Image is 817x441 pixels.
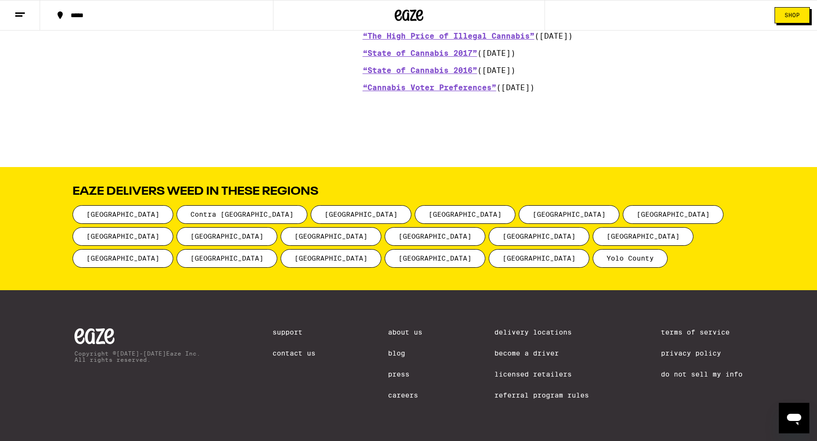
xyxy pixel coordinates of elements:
span: [GEOGRAPHIC_DATA] [73,249,173,268]
span: [GEOGRAPHIC_DATA] [73,205,173,224]
a: [GEOGRAPHIC_DATA] [177,232,281,240]
p: ([DATE]) [363,31,739,41]
a: [GEOGRAPHIC_DATA] [311,210,415,218]
p: Copyright © [DATE]-[DATE] Eaze Inc. All rights reserved. [74,350,200,363]
a: Shop [767,7,817,23]
a: [GEOGRAPHIC_DATA] [385,232,489,240]
a: [GEOGRAPHIC_DATA] [281,232,385,240]
a: [GEOGRAPHIC_DATA] [73,254,177,262]
a: [GEOGRAPHIC_DATA] [489,232,593,240]
span: [GEOGRAPHIC_DATA] [519,205,619,224]
a: “Cannabis Voter Preferences” [363,83,496,93]
a: About Us [388,328,422,336]
a: [GEOGRAPHIC_DATA] [489,254,593,262]
a: “State of Cannabis 2016” [363,66,477,75]
button: Shop [775,7,810,23]
a: [GEOGRAPHIC_DATA] [593,232,697,240]
span: [GEOGRAPHIC_DATA] [385,227,485,246]
span: [GEOGRAPHIC_DATA] [385,249,485,268]
a: Contact Us [272,349,315,357]
a: “State of Cannabis 2017” [363,49,477,58]
span: [GEOGRAPHIC_DATA] [177,227,277,246]
span: [GEOGRAPHIC_DATA] [489,227,589,246]
span: Shop [785,12,800,18]
a: Become a Driver [494,349,589,357]
a: [GEOGRAPHIC_DATA] [623,210,727,218]
a: [GEOGRAPHIC_DATA] [73,232,177,240]
span: [GEOGRAPHIC_DATA] [73,227,173,246]
a: Delivery Locations [494,328,589,336]
iframe: Button to launch messaging window, conversation in progress [779,403,809,433]
a: Terms of Service [661,328,743,336]
a: “The High Price of Illegal Cannabis” [363,31,534,41]
a: Referral Program Rules [494,391,589,399]
a: Contra [GEOGRAPHIC_DATA] [177,210,311,218]
span: [GEOGRAPHIC_DATA] [281,249,381,268]
span: [GEOGRAPHIC_DATA] [415,205,515,224]
a: Blog [388,349,422,357]
p: ([DATE]) [363,66,739,75]
a: Do Not Sell My Info [661,370,743,378]
span: [GEOGRAPHIC_DATA] [311,205,411,224]
p: ([DATE]) [363,83,739,93]
a: Yolo County [593,254,671,262]
span: [GEOGRAPHIC_DATA] [177,249,277,268]
span: [GEOGRAPHIC_DATA] [281,227,381,246]
p: ([DATE]) [363,49,739,58]
a: [GEOGRAPHIC_DATA] [281,254,385,262]
span: Contra [GEOGRAPHIC_DATA] [177,205,307,224]
a: [GEOGRAPHIC_DATA] [73,210,177,218]
span: [GEOGRAPHIC_DATA] [489,249,589,268]
a: Press [388,370,422,378]
a: Support [272,328,315,336]
h2: Eaze delivers weed in these regions [73,186,744,198]
span: [GEOGRAPHIC_DATA] [623,205,723,224]
span: [GEOGRAPHIC_DATA] [593,227,693,246]
a: Licensed Retailers [494,370,589,378]
a: [GEOGRAPHIC_DATA] [177,254,281,262]
a: Privacy Policy [661,349,743,357]
a: [GEOGRAPHIC_DATA] [519,210,623,218]
a: [GEOGRAPHIC_DATA] [415,210,519,218]
a: [GEOGRAPHIC_DATA] [385,254,489,262]
span: Yolo County [593,249,668,268]
a: Careers [388,391,422,399]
